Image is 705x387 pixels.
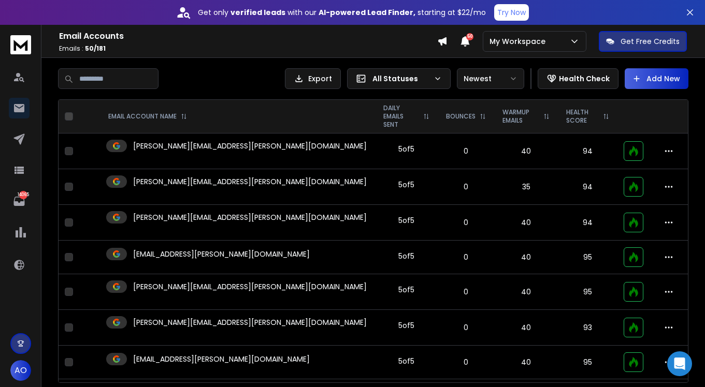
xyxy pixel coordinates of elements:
button: Try Now [494,4,529,21]
p: Try Now [497,7,526,18]
div: 5 of 5 [398,215,414,226]
button: AO [10,360,31,381]
p: 0 [444,252,488,262]
strong: AI-powered Lead Finder, [319,7,415,18]
p: Emails : [59,44,437,53]
div: 5 of 5 [398,144,414,154]
p: 14065 [19,191,27,199]
td: 40 [494,274,558,310]
p: 0 [444,217,488,228]
div: 5 of 5 [398,320,414,331]
div: EMAIL ACCOUNT NAME [108,112,187,121]
button: Add New [625,68,688,89]
p: DAILY EMAILS SENT [383,104,420,129]
p: Get only with our starting at $22/mo [198,7,486,18]
div: 5 of 5 [398,285,414,295]
div: Open Intercom Messenger [667,351,692,376]
td: 94 [558,169,617,205]
span: 50 / 181 [85,44,106,53]
button: Newest [457,68,524,89]
p: HEALTH SCORE [566,108,599,125]
p: [EMAIL_ADDRESS][PERSON_NAME][DOMAIN_NAME] [133,354,310,364]
button: Get Free Credits [599,31,687,52]
div: 5 of 5 [398,180,414,190]
p: [PERSON_NAME][EMAIL_ADDRESS][PERSON_NAME][DOMAIN_NAME] [133,212,367,222]
span: 50 [466,33,473,40]
a: 14065 [9,191,30,212]
p: 0 [444,182,488,192]
img: logo [10,35,31,54]
p: [EMAIL_ADDRESS][PERSON_NAME][DOMAIN_NAME] [133,249,310,259]
td: 40 [494,241,558,274]
td: 40 [494,346,558,379]
td: 94 [558,205,617,241]
td: 40 [494,133,558,169]
p: WARMUP EMAILS [502,108,539,125]
p: [PERSON_NAME][EMAIL_ADDRESS][PERSON_NAME][DOMAIN_NAME] [133,281,367,292]
button: Export [285,68,341,89]
td: 95 [558,346,617,379]
td: 95 [558,274,617,310]
div: 5 of 5 [398,251,414,261]
p: Get Free Credits [621,36,680,47]
p: 0 [444,146,488,156]
td: 94 [558,133,617,169]
p: All Statuses [372,73,429,84]
p: [PERSON_NAME][EMAIL_ADDRESS][PERSON_NAME][DOMAIN_NAME] [133,141,367,151]
p: [PERSON_NAME][EMAIL_ADDRESS][PERSON_NAME][DOMAIN_NAME] [133,176,367,187]
button: Health Check [538,68,618,89]
h1: Email Accounts [59,30,437,42]
td: 40 [494,310,558,346]
td: 93 [558,310,617,346]
p: My Workspace [490,36,550,47]
td: 40 [494,205,558,241]
td: 35 [494,169,558,205]
p: BOUNCES [446,112,476,121]
p: 0 [444,322,488,333]
p: 0 [444,357,488,367]
strong: verified leads [231,7,285,18]
td: 95 [558,241,617,274]
div: 5 of 5 [398,356,414,366]
p: [PERSON_NAME][EMAIL_ADDRESS][PERSON_NAME][DOMAIN_NAME] [133,317,367,328]
p: Health Check [559,73,610,84]
p: 0 [444,287,488,297]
